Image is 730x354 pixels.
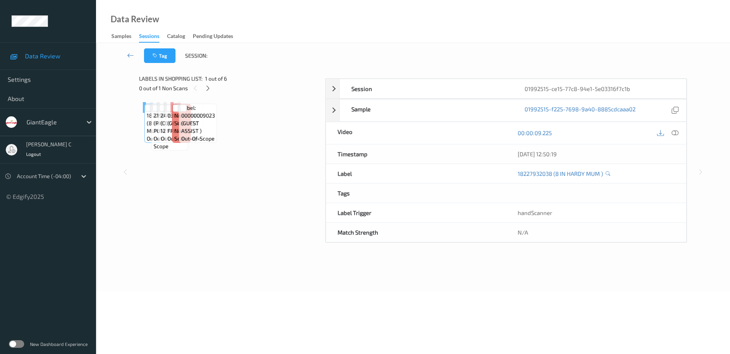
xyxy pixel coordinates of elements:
[518,170,603,177] a: 18227932038 (8 IN HARDY MUM )
[111,32,131,42] div: Samples
[154,104,186,135] span: Label: 21997900000 (PIE 8 PUMPKIN )
[326,79,687,99] div: Session01992515-ce15-77c8-94e1-5e03316f7c1b
[111,15,159,23] div: Data Review
[167,135,201,142] span: out-of-scope
[147,135,180,142] span: out-of-scope
[139,75,202,83] span: Labels in shopping list:
[506,223,686,242] div: N/A
[161,104,195,135] span: Label: 24795800000 (COOKIE MD 12 THUMB)
[326,203,506,222] div: Label Trigger
[181,104,215,135] span: Label: 00000009023 (GUEST ASSIST )
[518,150,675,158] div: [DATE] 12:50:19
[144,48,175,63] button: Tag
[326,164,506,183] div: Label
[139,32,159,43] div: Sessions
[193,32,233,42] div: Pending Updates
[139,83,320,93] div: 0 out of 1 Non Scans
[326,122,506,144] div: Video
[518,129,552,137] a: 00:00:09.225
[167,31,193,42] a: Catalog
[340,79,513,98] div: Session
[340,99,513,121] div: Sample
[167,104,201,135] span: Label: 03003492413 (GE MED PTC FREEZER)
[326,99,687,122] div: Sample01992515-f225-7698-9a40-8885cdcaaa02
[174,104,189,127] span: Label: Non-Scan
[513,79,686,98] div: 01992515-ce15-77c8-94e1-5e03316f7c1b
[326,184,506,203] div: Tags
[326,144,506,164] div: Timestamp
[506,203,686,222] div: handScanner
[154,135,186,150] span: out-of-scope
[326,223,506,242] div: Match Strength
[161,135,194,142] span: out-of-scope
[139,31,167,43] a: Sessions
[525,105,636,116] a: 01992515-f225-7698-9a40-8885cdcaaa02
[111,31,139,42] a: Samples
[147,104,180,135] span: Label: 18227932038 (8 IN HARDY MUM )
[167,32,185,42] div: Catalog
[185,52,207,60] span: Session:
[193,31,241,42] a: Pending Updates
[174,127,189,142] span: non-scan
[181,135,215,142] span: out-of-scope
[205,75,227,83] span: 1 out of 6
